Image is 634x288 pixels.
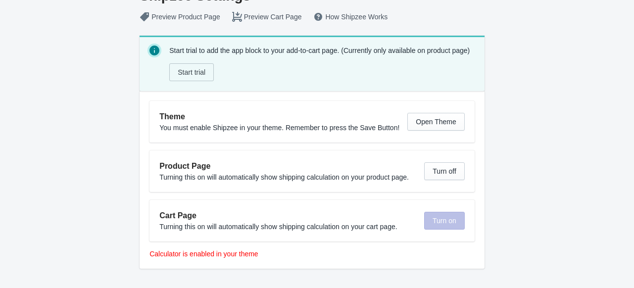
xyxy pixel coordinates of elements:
button: How Shipzee Works [307,8,393,26]
h2: Theme [159,111,399,123]
h2: Cart Page [159,210,416,222]
span: Start trial [178,68,205,76]
h2: Product Page [159,160,416,172]
button: Turn off [424,162,464,180]
button: Preview Cart Page [226,8,308,26]
button: Open Theme [407,113,464,131]
span: Turning this on will automatically show shipping calculation on your product page. [159,173,409,181]
div: Start trial to add the app block to your add-to-cart page. (Currently only available on product p... [169,44,477,83]
span: Remember to press the Save Button! [286,124,399,132]
p: Calculator is enabled in your theme [149,249,475,259]
span: You must enable Shipzee in your theme. [159,124,284,132]
span: Open Theme [416,118,456,126]
span: Turning this on will automatically show shipping calculation on your cart page. [159,223,397,231]
button: Start trial [169,63,214,81]
button: Preview Product Page [134,8,226,26]
span: Turn off [433,167,456,175]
